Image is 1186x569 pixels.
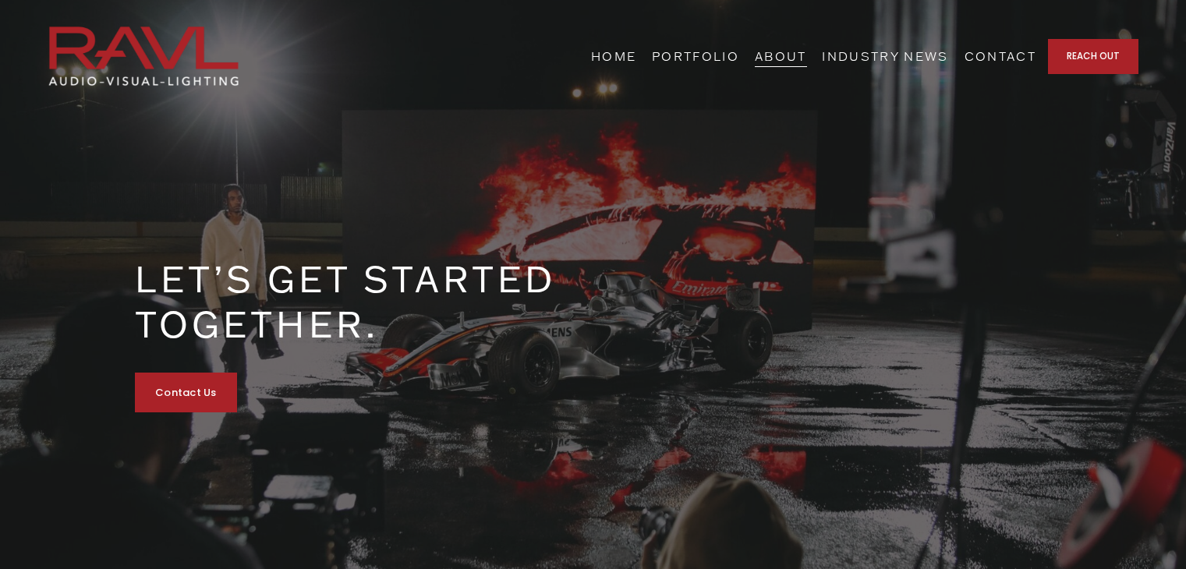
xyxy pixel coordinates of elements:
[652,44,739,69] a: PORTFOLIO
[135,373,237,412] a: Contact Us
[965,44,1036,69] a: CONTACT
[48,26,239,87] img: RAVL | Sound, Video, Lighting &amp; IT Services for Events, Los Angeles
[591,44,636,69] a: HOME
[135,256,593,346] h3: LET’S GET STARTED TOGETHER.
[1048,39,1138,74] a: REACH OUT
[755,44,807,69] a: ABOUT
[822,44,948,69] a: INDUSTRY NEWS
